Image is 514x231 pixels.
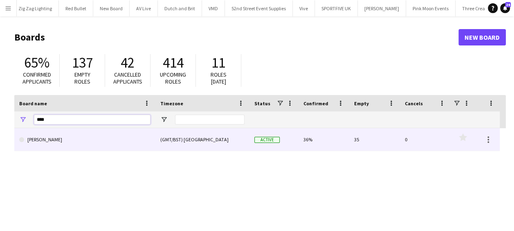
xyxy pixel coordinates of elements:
a: New Board [458,29,506,45]
button: AV Live [130,0,158,16]
span: Roles [DATE] [211,71,227,85]
button: Red Bullet [59,0,93,16]
input: Board name Filter Input [34,115,150,125]
button: Three Create [456,0,496,16]
span: 42 [121,54,135,72]
span: 24 [505,2,511,7]
span: Confirmed applicants [22,71,52,85]
div: 0 [400,128,451,151]
span: 137 [72,54,93,72]
span: 11 [211,54,225,72]
span: Board name [19,100,47,106]
span: Cancels [405,100,423,106]
button: 52nd Street Event Supplies [225,0,293,16]
button: VMD [202,0,225,16]
span: 414 [163,54,184,72]
button: Vive [293,0,315,16]
span: Active [254,137,280,143]
span: Cancelled applicants [113,71,142,85]
span: Empty roles [74,71,90,85]
button: New Board [93,0,130,16]
a: 24 [500,3,510,13]
div: 35 [349,128,400,151]
h1: Boards [14,31,458,43]
span: Status [254,100,270,106]
input: Timezone Filter Input [175,115,245,125]
span: Confirmed [303,100,328,106]
span: Empty [354,100,369,106]
button: SPORTFIVE UK [315,0,358,16]
div: (GMT/BST) [GEOGRAPHIC_DATA] [155,128,249,151]
button: [PERSON_NAME] [358,0,406,16]
button: Open Filter Menu [160,116,168,123]
span: 65% [24,54,49,72]
span: Timezone [160,100,183,106]
button: Pink Moon Events [406,0,456,16]
button: Open Filter Menu [19,116,27,123]
button: Dutch and Brit [158,0,202,16]
button: Zig Zag Lighting [12,0,59,16]
div: 36% [299,128,349,151]
a: [PERSON_NAME] [19,128,150,151]
span: Upcoming roles [160,71,186,85]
